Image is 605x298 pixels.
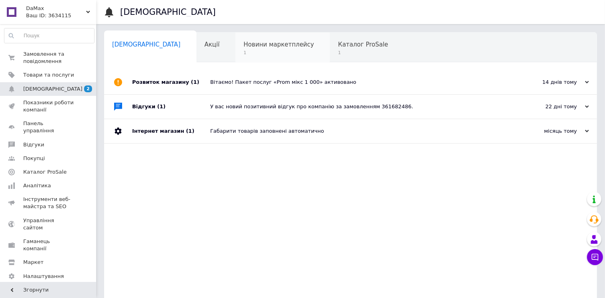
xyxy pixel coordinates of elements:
[23,217,74,231] span: Управління сайтом
[186,128,194,134] span: (1)
[23,259,44,266] span: Маркет
[120,7,216,17] h1: [DEMOGRAPHIC_DATA]
[338,50,388,56] span: 1
[23,71,74,79] span: Товари та послуги
[23,273,64,280] span: Налаштування
[132,70,210,94] div: Розвиток магазину
[509,103,589,110] div: 22 дні тому
[210,103,509,110] div: У вас новий позитивний відгук про компанію за замовленням 361682486.
[191,79,199,85] span: (1)
[23,99,74,114] span: Показники роботи компанії
[26,5,86,12] span: DaMax
[509,79,589,86] div: 14 днів тому
[23,196,74,210] span: Інструменти веб-майстра та SEO
[23,238,74,252] span: Гаманець компанії
[23,168,66,176] span: Каталог ProSale
[210,128,509,135] div: Габарити товарів заповнені автоматично
[132,119,210,143] div: Інтернет магазин
[23,182,51,189] span: Аналітика
[112,41,181,48] span: [DEMOGRAPHIC_DATA]
[243,41,314,48] span: Новини маркетплейсу
[4,28,94,43] input: Пошук
[509,128,589,135] div: місяць тому
[157,103,166,109] span: (1)
[23,120,74,134] span: Панель управління
[205,41,220,48] span: Акції
[23,85,82,93] span: [DEMOGRAPHIC_DATA]
[26,12,96,19] div: Ваш ID: 3634115
[210,79,509,86] div: Вітаємо! Пакет послуг «Prom мікс 1 000» активовано
[338,41,388,48] span: Каталог ProSale
[23,51,74,65] span: Замовлення та повідомлення
[84,85,92,92] span: 2
[243,50,314,56] span: 1
[23,141,44,148] span: Відгуки
[23,155,45,162] span: Покупці
[132,95,210,119] div: Відгуки
[587,249,603,265] button: Чат з покупцем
